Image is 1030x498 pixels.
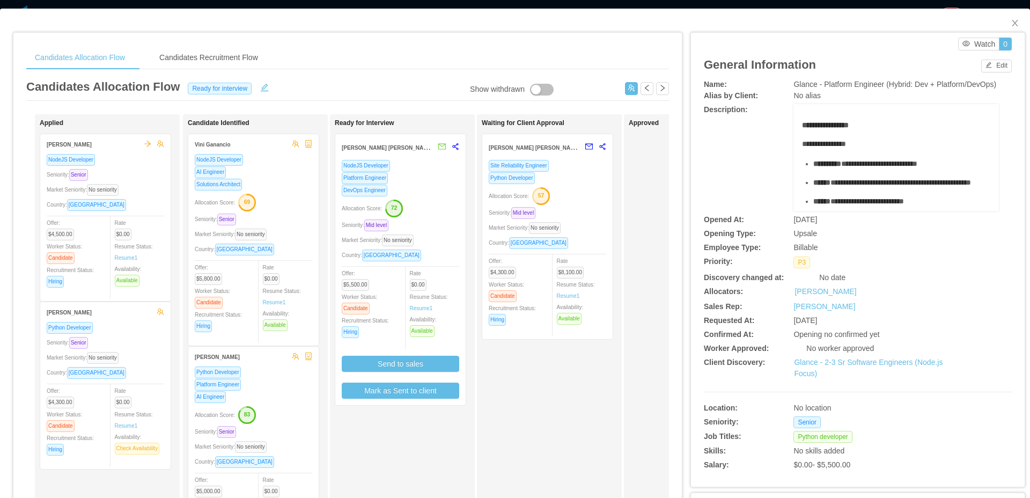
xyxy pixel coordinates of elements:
[235,193,256,210] button: 69
[489,210,540,216] span: Seniority:
[470,84,525,96] div: Show withdrawn
[342,294,377,311] span: Worker Status:
[793,431,852,443] span: Python developer
[410,270,431,288] span: Rate
[342,252,425,258] span: Country:
[509,237,568,249] span: [GEOGRAPHIC_DATA]
[794,286,856,297] a: [PERSON_NAME]
[482,119,632,127] h1: Waiting for Client Approval
[195,477,226,494] span: Offer:
[47,187,123,193] span: Market Seniority:
[342,206,382,211] span: Allocation Score:
[26,46,134,70] div: Candidates Allocation Flow
[557,304,586,321] span: Availability:
[342,383,459,399] button: Mark as Sent to client
[793,446,844,455] span: No skills added
[195,412,235,418] span: Allocation Score:
[47,154,95,166] span: NodeJS Developer
[557,292,580,300] a: Resume1
[793,104,999,211] div: rdw-wrapper
[704,56,816,74] article: General Information
[195,354,240,360] strong: [PERSON_NAME]
[47,229,74,240] span: $4,500.00
[342,318,389,335] span: Recruitment Status:
[195,200,235,206] span: Allocation Score:
[47,355,123,361] span: Market Seniority:
[793,302,855,311] a: [PERSON_NAME]
[195,216,240,222] span: Seniority:
[704,229,756,238] b: Opening Type:
[511,207,535,219] span: Mid level
[87,352,119,364] span: No seniority
[47,244,82,261] span: Worker Status:
[704,215,744,224] b: Opened At:
[538,192,545,199] text: 57
[47,252,75,264] span: Candidate
[793,243,818,252] span: Billable
[195,231,271,237] span: Market Seniority:
[342,270,373,288] span: Offer:
[195,312,242,329] span: Recruitment Status:
[704,273,784,282] b: Discovery changed at:
[793,91,821,100] span: No alias
[382,199,403,216] button: 72
[410,325,435,337] span: Available
[704,418,739,426] b: Seniority:
[215,244,274,255] span: [GEOGRAPHIC_DATA]
[794,358,943,378] a: Glance - 2-3 Sr Software Engineers (Node.js Focus)
[157,140,164,148] span: team
[195,142,231,148] strong: Vini Ganancio
[704,330,754,339] b: Confirmed At:
[704,404,738,412] b: Location:
[793,330,879,339] span: Opening no confirmed yet
[382,235,414,246] span: No seniority
[656,82,669,95] button: icon: right
[704,316,754,325] b: Requested At:
[489,314,506,326] span: Hiring
[47,220,78,237] span: Offer:
[489,172,535,184] span: Python Developer
[625,82,638,95] button: icon: usergroup-add
[47,267,94,284] span: Recruitment Status:
[115,254,138,262] a: Resume1
[47,142,92,148] strong: [PERSON_NAME]
[235,229,267,240] span: No seniority
[629,119,779,127] h1: Approved
[489,143,580,151] strong: [PERSON_NAME] [PERSON_NAME]
[115,244,153,261] span: Resume Status:
[704,287,743,296] b: Allocators:
[69,169,88,181] span: Senior
[529,187,550,204] button: 57
[87,184,119,196] span: No seniority
[195,459,278,465] span: Country:
[47,172,92,178] span: Seniority:
[704,257,733,266] b: Priority:
[958,38,999,50] button: icon: eyeWatch
[47,340,92,346] span: Seniority:
[410,279,426,291] span: $0.00
[557,282,595,299] span: Resume Status:
[704,446,726,455] b: Skills:
[704,432,741,441] b: Job Titles:
[489,160,549,172] span: Site Reliability Engineer
[67,367,126,379] span: [GEOGRAPHIC_DATA]
[115,397,131,408] span: $0.00
[305,353,312,360] span: robot
[115,388,136,405] span: Rate
[704,302,742,311] b: Sales Rep:
[292,140,299,148] span: team
[115,220,136,237] span: Rate
[432,138,446,156] button: mail
[342,143,433,151] strong: [PERSON_NAME] [PERSON_NAME]
[704,344,769,353] b: Worker Approved:
[47,370,130,376] span: Country:
[364,219,388,231] span: Mid level
[263,273,279,285] span: $0.00
[47,412,82,429] span: Worker Status:
[704,80,727,89] b: Name:
[489,193,529,199] span: Allocation Score:
[342,279,369,291] span: $5,500.00
[981,60,1012,72] button: icon: editEdit
[489,225,565,231] span: Market Seniority:
[793,229,817,238] span: Upsale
